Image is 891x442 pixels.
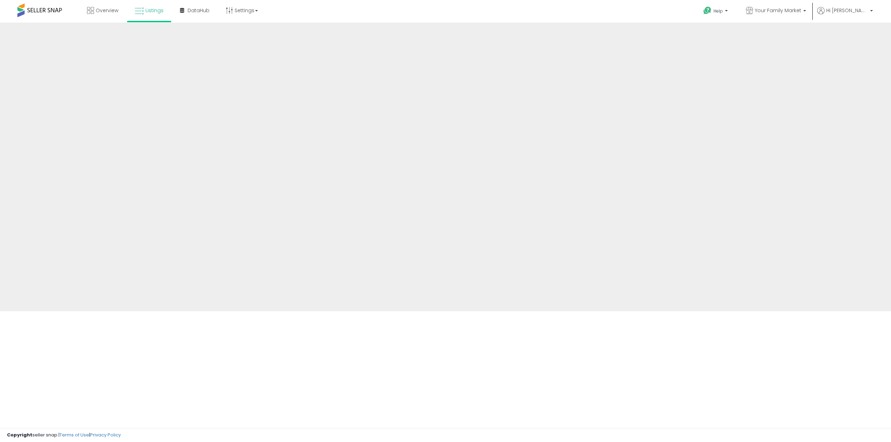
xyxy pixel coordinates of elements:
span: Your Family Market [755,7,801,14]
span: DataHub [188,7,210,14]
span: Help [713,8,723,14]
span: Listings [145,7,164,14]
span: Overview [96,7,118,14]
i: Get Help [703,6,712,15]
a: Help [698,1,735,23]
span: Hi [PERSON_NAME] [826,7,868,14]
a: Hi [PERSON_NAME] [817,7,873,23]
